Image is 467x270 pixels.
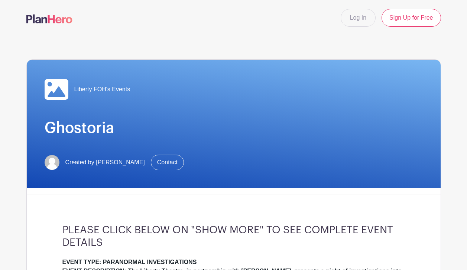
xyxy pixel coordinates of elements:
a: Sign Up for Free [382,9,441,27]
h1: Ghostoria [45,119,423,137]
span: Liberty FOH's Events [74,85,130,94]
img: default-ce2991bfa6775e67f084385cd625a349d9dcbb7a52a09fb2fda1e96e2d18dcdb.png [45,155,59,170]
a: Log In [341,9,376,27]
a: Contact [151,155,184,170]
img: logo-507f7623f17ff9eddc593b1ce0a138ce2505c220e1c5a4e2b4648c50719b7d32.svg [26,14,72,23]
strong: EVENT TYPE: [62,259,101,265]
strong: PARANORMAL INVESTIGATIONS [103,259,197,265]
h3: PLEASE CLICK BELOW ON "SHOW MORE" TO SEE COMPLETE EVENT DETAILS [62,224,405,249]
span: Created by [PERSON_NAME] [65,158,145,167]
